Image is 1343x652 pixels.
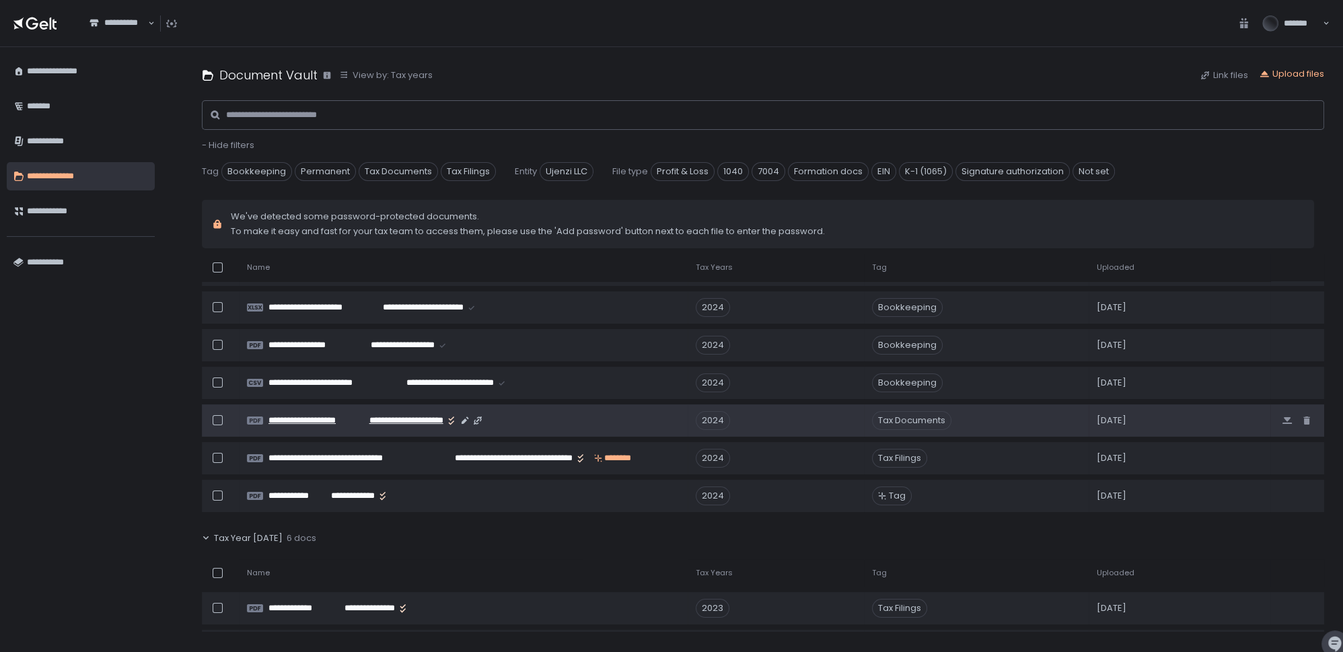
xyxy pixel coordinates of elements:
span: K-1 (1065) [899,162,953,181]
span: [DATE] [1097,490,1126,502]
span: Ujenzi LLC [540,162,593,181]
div: 2024 [696,373,730,392]
div: Search for option [81,9,155,37]
span: Tax Filings [872,449,927,468]
span: Tag [872,262,887,273]
span: 6 docs [287,532,316,544]
span: Tax Years [696,568,733,578]
span: [DATE] [1097,377,1126,389]
span: Entity [515,166,537,178]
span: [DATE] [1097,301,1126,314]
span: Name [247,262,270,273]
span: Bookkeeping [221,162,292,181]
span: [DATE] [1097,414,1126,427]
span: Formation docs [788,162,869,181]
input: Search for option [89,29,147,42]
span: 1040 [717,162,749,181]
span: Bookkeeping [872,298,943,317]
span: Uploaded [1097,568,1134,578]
span: To make it easy and fast for your tax team to access them, please use the 'Add password' button n... [231,225,825,238]
span: Permanent [295,162,356,181]
div: 2023 [696,599,729,618]
span: Bookkeeping [872,336,943,355]
span: [DATE] [1097,452,1126,464]
span: Profit & Loss [651,162,715,181]
span: Tax Filings [872,599,927,618]
div: 2024 [696,411,730,430]
span: Tax Documents [359,162,438,181]
span: We've detected some password-protected documents. [231,211,825,223]
span: Signature authorization [955,162,1070,181]
span: Tag [202,166,219,178]
span: File type [612,166,648,178]
button: View by: Tax years [339,69,433,81]
span: [DATE] [1097,339,1126,351]
span: EIN [871,162,896,181]
span: Tag [889,490,906,502]
span: [DATE] [1097,602,1126,614]
div: 2024 [696,449,730,468]
span: Tag [872,568,887,578]
div: 2024 [696,298,730,317]
span: Bookkeeping [872,373,943,392]
span: Name [247,568,270,578]
span: Tax Year [DATE] [214,532,283,544]
div: 2024 [696,486,730,505]
span: Not set [1073,162,1115,181]
button: Upload files [1259,68,1324,80]
div: 2024 [696,336,730,355]
span: Tax Documents [872,411,951,430]
span: Tax Years [696,262,733,273]
button: - Hide filters [202,139,254,151]
h1: Document Vault [219,66,318,84]
span: Tax Filings [441,162,496,181]
span: Uploaded [1097,262,1134,273]
button: Link files [1200,69,1248,81]
span: 7004 [752,162,785,181]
